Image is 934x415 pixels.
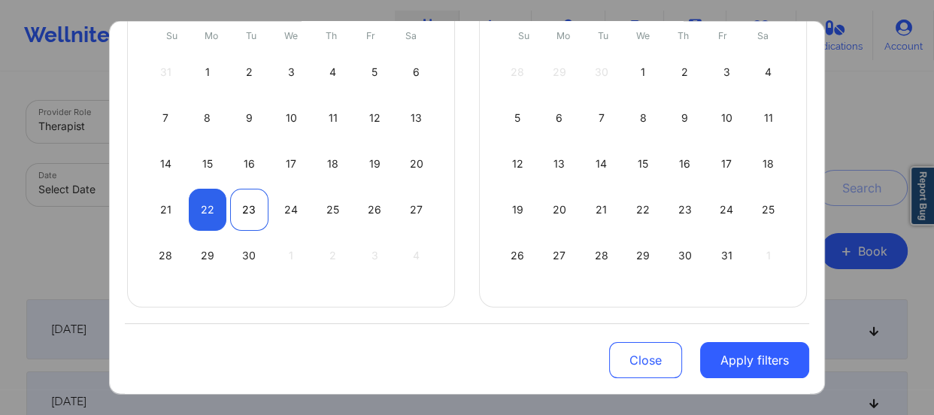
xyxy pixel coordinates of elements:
[230,235,268,277] div: Tue Sep 30 2025
[700,342,809,378] button: Apply filters
[230,143,268,185] div: Tue Sep 16 2025
[147,235,185,277] div: Sun Sep 28 2025
[556,30,570,41] abbr: Monday
[230,189,268,231] div: Tue Sep 23 2025
[314,189,352,231] div: Thu Sep 25 2025
[272,51,311,93] div: Wed Sep 03 2025
[230,97,268,139] div: Tue Sep 09 2025
[666,51,704,93] div: Thu Oct 02 2025
[147,143,185,185] div: Sun Sep 14 2025
[189,189,227,231] div: Mon Sep 22 2025
[708,143,746,185] div: Fri Oct 17 2025
[499,235,537,277] div: Sun Oct 26 2025
[272,143,311,185] div: Wed Sep 17 2025
[499,189,537,231] div: Sun Oct 19 2025
[624,143,663,185] div: Wed Oct 15 2025
[397,51,435,93] div: Sat Sep 06 2025
[541,143,579,185] div: Mon Oct 13 2025
[189,97,227,139] div: Mon Sep 08 2025
[405,30,417,41] abbr: Saturday
[666,189,704,231] div: Thu Oct 23 2025
[666,97,704,139] div: Thu Oct 09 2025
[397,97,435,139] div: Sat Sep 13 2025
[598,30,608,41] abbr: Tuesday
[749,97,787,139] div: Sat Oct 11 2025
[749,143,787,185] div: Sat Oct 18 2025
[624,235,663,277] div: Wed Oct 29 2025
[205,30,218,41] abbr: Monday
[356,51,394,93] div: Fri Sep 05 2025
[749,189,787,231] div: Sat Oct 25 2025
[609,342,682,378] button: Close
[757,30,769,41] abbr: Saturday
[272,97,311,139] div: Wed Sep 10 2025
[718,30,727,41] abbr: Friday
[189,51,227,93] div: Mon Sep 01 2025
[624,51,663,93] div: Wed Oct 01 2025
[708,97,746,139] div: Fri Oct 10 2025
[708,235,746,277] div: Fri Oct 31 2025
[636,30,650,41] abbr: Wednesday
[326,30,337,41] abbr: Thursday
[356,97,394,139] div: Fri Sep 12 2025
[189,235,227,277] div: Mon Sep 29 2025
[541,189,579,231] div: Mon Oct 20 2025
[147,189,185,231] div: Sun Sep 21 2025
[397,189,435,231] div: Sat Sep 27 2025
[708,51,746,93] div: Fri Oct 03 2025
[147,97,185,139] div: Sun Sep 07 2025
[582,235,620,277] div: Tue Oct 28 2025
[246,30,256,41] abbr: Tuesday
[166,30,177,41] abbr: Sunday
[230,51,268,93] div: Tue Sep 02 2025
[499,143,537,185] div: Sun Oct 12 2025
[272,189,311,231] div: Wed Sep 24 2025
[678,30,689,41] abbr: Thursday
[541,235,579,277] div: Mon Oct 27 2025
[624,97,663,139] div: Wed Oct 08 2025
[624,189,663,231] div: Wed Oct 22 2025
[666,143,704,185] div: Thu Oct 16 2025
[397,143,435,185] div: Sat Sep 20 2025
[582,97,620,139] div: Tue Oct 07 2025
[499,97,537,139] div: Sun Oct 05 2025
[314,97,352,139] div: Thu Sep 11 2025
[314,51,352,93] div: Thu Sep 04 2025
[582,143,620,185] div: Tue Oct 14 2025
[582,189,620,231] div: Tue Oct 21 2025
[356,143,394,185] div: Fri Sep 19 2025
[708,189,746,231] div: Fri Oct 24 2025
[666,235,704,277] div: Thu Oct 30 2025
[189,143,227,185] div: Mon Sep 15 2025
[314,143,352,185] div: Thu Sep 18 2025
[366,30,375,41] abbr: Friday
[356,189,394,231] div: Fri Sep 26 2025
[749,51,787,93] div: Sat Oct 04 2025
[284,30,298,41] abbr: Wednesday
[541,97,579,139] div: Mon Oct 06 2025
[518,30,529,41] abbr: Sunday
